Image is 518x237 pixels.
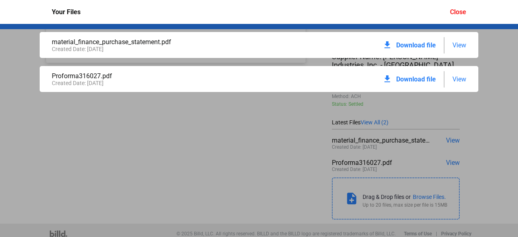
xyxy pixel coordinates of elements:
[396,75,436,83] span: Download file
[452,41,466,49] span: View
[52,8,81,16] div: Your Files
[382,74,392,84] mat-icon: download
[52,46,259,52] div: Created Date: [DATE]
[450,8,466,16] div: Close
[52,38,259,46] div: material_finance_purchase_statement.pdf
[396,41,436,49] span: Download file
[452,75,466,83] span: View
[382,40,392,50] mat-icon: download
[52,80,259,86] div: Created Date: [DATE]
[52,72,259,80] div: Proforma316027.pdf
